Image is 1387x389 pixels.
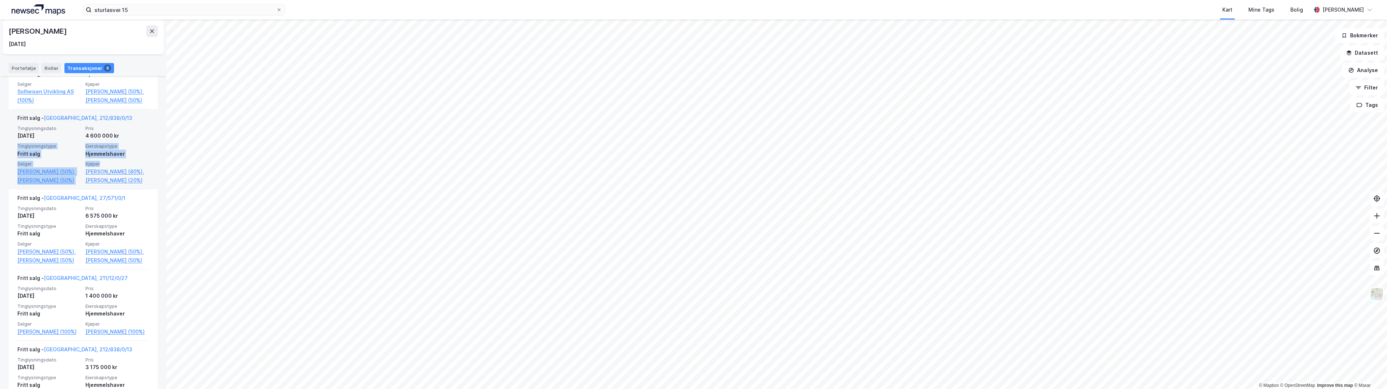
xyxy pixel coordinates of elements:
[104,64,111,72] div: 8
[12,4,65,15] img: logo.a4113a55bc3d86da70a041830d287a7e.svg
[17,327,81,336] a: [PERSON_NAME] (100%)
[85,212,149,220] div: 6 575 000 kr
[1248,5,1274,14] div: Mine Tags
[85,176,149,185] a: [PERSON_NAME] (20%)
[85,357,149,363] span: Pris
[1350,98,1384,112] button: Tags
[85,309,149,318] div: Hjemmelshaver
[17,81,81,87] span: Selger
[17,274,128,285] div: Fritt salg -
[1290,5,1303,14] div: Bolig
[1342,63,1384,78] button: Analyse
[85,125,149,131] span: Pris
[42,63,62,73] div: Roller
[85,143,149,149] span: Eierskapstype
[44,195,125,201] a: [GEOGRAPHIC_DATA], 27/571/0/1
[85,161,149,167] span: Kjøper
[1222,5,1232,14] div: Kart
[85,229,149,238] div: Hjemmelshaver
[85,375,149,381] span: Eierskapstype
[85,241,149,247] span: Kjøper
[17,285,81,292] span: Tinglysningsdato
[85,205,149,212] span: Pris
[44,275,128,281] a: [GEOGRAPHIC_DATA], 211/12/0/27
[17,241,81,247] span: Selger
[1317,383,1353,388] a: Improve this map
[85,327,149,336] a: [PERSON_NAME] (100%)
[44,346,132,352] a: [GEOGRAPHIC_DATA], 212/838/0/13
[1323,5,1364,14] div: [PERSON_NAME]
[85,167,149,176] a: [PERSON_NAME] (80%),
[1340,46,1384,60] button: Datasett
[85,223,149,229] span: Eierskapstype
[17,345,132,357] div: Fritt salg -
[17,309,81,318] div: Fritt salg
[85,247,149,256] a: [PERSON_NAME] (50%),
[85,131,149,140] div: 4 600 000 kr
[17,194,125,205] div: Fritt salg -
[17,161,81,167] span: Selger
[17,363,81,372] div: [DATE]
[1349,80,1384,95] button: Filter
[17,176,81,185] a: [PERSON_NAME] (50%)
[9,25,68,37] div: [PERSON_NAME]
[17,321,81,327] span: Selger
[85,256,149,265] a: [PERSON_NAME] (50%)
[17,205,81,212] span: Tinglysningsdato
[17,357,81,363] span: Tinglysningsdato
[17,87,81,105] a: Solheisen Utvikling AS (100%)
[64,63,114,73] div: Transaksjoner
[1351,354,1387,389] iframe: Chat Widget
[17,131,81,140] div: [DATE]
[92,4,276,15] input: Søk på adresse, matrikkel, gårdeiere, leietakere eller personer
[17,223,81,229] span: Tinglysningstype
[17,150,81,158] div: Fritt salg
[1351,354,1387,389] div: Kontrollprogram for chat
[17,292,81,300] div: [DATE]
[17,212,81,220] div: [DATE]
[17,375,81,381] span: Tinglysningstype
[44,115,132,121] a: [GEOGRAPHIC_DATA], 212/838/0/13
[1370,287,1384,301] img: Z
[85,321,149,327] span: Kjøper
[17,256,81,265] a: [PERSON_NAME] (50%)
[85,81,149,87] span: Kjøper
[17,125,81,131] span: Tinglysningsdato
[85,292,149,300] div: 1 400 000 kr
[17,247,81,256] a: [PERSON_NAME] (50%),
[17,114,132,125] div: Fritt salg -
[1280,383,1315,388] a: OpenStreetMap
[85,150,149,158] div: Hjemmelshaver
[85,285,149,292] span: Pris
[1259,383,1279,388] a: Mapbox
[85,363,149,372] div: 3 175 000 kr
[17,303,81,309] span: Tinglysningstype
[1335,28,1384,43] button: Bokmerker
[9,63,39,73] div: Portefølje
[85,303,149,309] span: Eierskapstype
[85,96,149,105] a: [PERSON_NAME] (50%)
[17,167,81,176] a: [PERSON_NAME] (50%),
[17,229,81,238] div: Fritt salg
[9,40,26,49] div: [DATE]
[85,87,149,96] a: [PERSON_NAME] (50%),
[17,143,81,149] span: Tinglysningstype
